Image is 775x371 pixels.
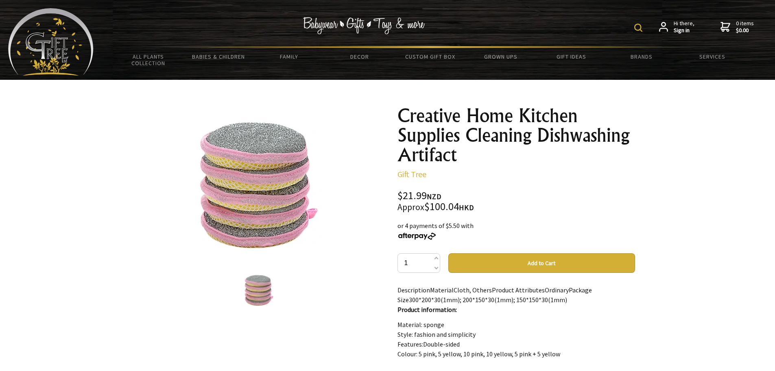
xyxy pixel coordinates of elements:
div: or 4 payments of $5.50 with [397,221,635,240]
h1: Creative Home Kitchen Supplies Cleaning Dishwashing Artifact [397,106,635,165]
strong: Product information: [397,305,457,314]
div: $21.99 $100.04 [397,191,635,213]
a: 0 items$0.00 [720,20,754,34]
span: NZD [427,192,441,201]
a: Hi there,Sign in [659,20,694,34]
img: Afterpay [397,233,437,240]
small: Approx [397,202,424,213]
a: Custom Gift Box [395,48,465,65]
strong: Sign in [674,27,694,34]
a: All Plants Collection [113,48,183,72]
img: Babywear - Gifts - Toys & more [303,17,425,34]
span: Hi there, [674,20,694,34]
a: Babies & Children [183,48,254,65]
a: Gift Tree [397,169,426,179]
a: Family [254,48,324,65]
a: Brands [607,48,677,65]
img: Creative Home Kitchen Supplies Cleaning Dishwashing Artifact [244,275,275,306]
span: 0 items [736,20,754,34]
button: Add to Cart [448,253,635,273]
a: Services [677,48,747,65]
a: Grown Ups [465,48,536,65]
p: Material: sponge Style: fashion and simplicity Features:Double-sided Colour: 5 pink, 5 yellow, 10... [397,320,635,359]
a: Gift Ideas [536,48,606,65]
img: Babyware - Gifts - Toys and more... [8,8,94,76]
img: product search [634,24,642,32]
img: Creative Home Kitchen Supplies Cleaning Dishwashing Artifact [196,122,323,249]
strong: $0.00 [736,27,754,34]
a: Decor [324,48,395,65]
span: HKD [459,203,474,212]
